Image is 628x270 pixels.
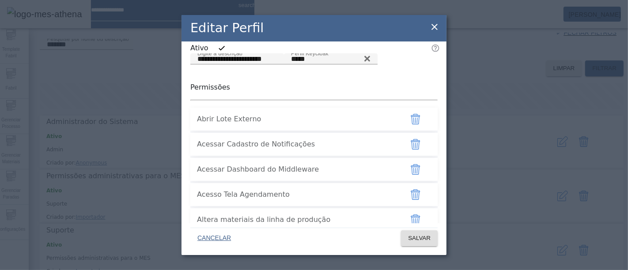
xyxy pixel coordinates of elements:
[197,139,396,150] span: Acessar Cadastro de Notificações
[197,189,396,200] span: Acesso Tela Agendamento
[401,230,438,246] button: SALVAR
[197,164,396,175] span: Acessar Dashboard do Middleware
[197,114,396,124] span: Abrir Lote Externo
[291,50,329,56] mat-label: Perfil Keycloak
[190,43,210,53] label: Ativo
[291,54,371,64] input: Number
[190,19,264,37] h2: Editar Perfil
[190,82,438,93] p: Permissões
[408,234,431,243] span: SALVAR
[190,230,238,246] button: CANCELAR
[197,234,231,243] span: CANCELAR
[197,214,396,225] span: Altera materiais da linha de produção
[197,50,242,56] mat-label: Digite a descrição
